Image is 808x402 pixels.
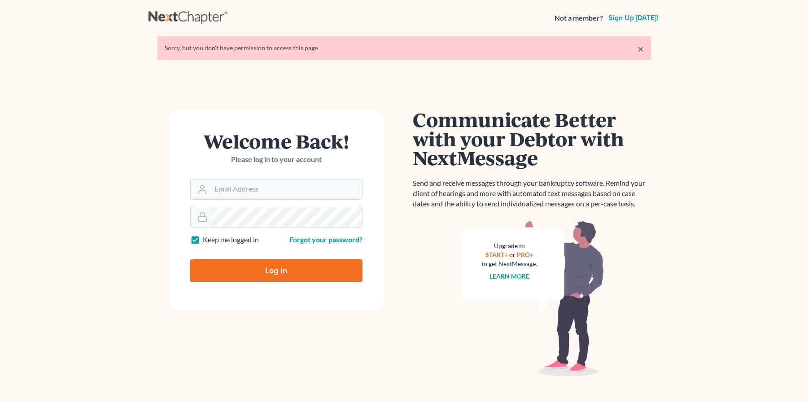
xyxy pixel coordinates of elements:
span: or [509,251,515,258]
strong: Not a member? [555,13,603,23]
a: Sign up [DATE]! [607,14,660,22]
img: nextmessage_bg-59042aed3d76b12b5cd301f8e5b87938c9018125f34e5fa2b7a6b67550977c72.svg [460,220,604,377]
p: Please log in to your account [190,154,363,165]
a: Forgot your password? [289,235,363,244]
label: Keep me logged in [203,235,259,245]
input: Log In [190,259,363,282]
a: Learn more [489,272,529,280]
h1: Welcome Back! [190,131,363,151]
div: to get NextMessage. [482,259,537,268]
div: Sorry, but you don't have permission to access this page [165,44,644,52]
a: PRO+ [517,251,533,258]
p: Send and receive messages through your bankruptcy software. Remind your client of hearings and mo... [413,178,651,209]
input: Email Address [211,179,362,199]
a: START+ [485,251,508,258]
h1: Communicate Better with your Debtor with NextMessage [413,110,651,167]
a: × [638,44,644,54]
div: Upgrade to [482,241,537,250]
